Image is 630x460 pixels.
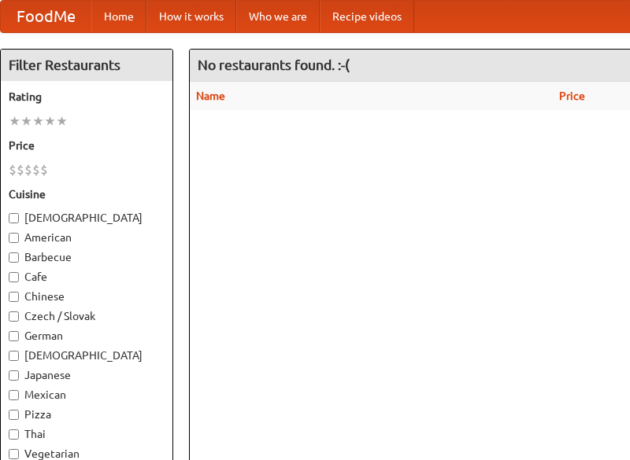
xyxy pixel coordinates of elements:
label: Thai [9,426,165,442]
h5: Price [9,138,165,153]
input: Japanese [9,370,19,381]
li: $ [40,161,48,178]
label: [DEMOGRAPHIC_DATA] [9,348,165,363]
label: Pizza [9,407,165,422]
label: Japanese [9,367,165,383]
label: Czech / Slovak [9,308,165,324]
input: Chinese [9,292,19,302]
a: Name [196,90,225,102]
label: American [9,230,165,245]
input: Barbecue [9,252,19,263]
li: ★ [32,112,44,130]
label: Barbecue [9,249,165,265]
a: How it works [146,1,236,32]
h4: Filter Restaurants [1,50,172,81]
li: $ [24,161,32,178]
input: Cafe [9,272,19,282]
h5: Cuisine [9,186,165,202]
a: Recipe videos [320,1,414,32]
input: [DEMOGRAPHIC_DATA] [9,351,19,361]
a: Price [559,90,585,102]
a: Who we are [236,1,320,32]
li: ★ [9,112,20,130]
li: ★ [44,112,56,130]
li: $ [32,161,40,178]
label: [DEMOGRAPHIC_DATA] [9,210,165,226]
input: Pizza [9,410,19,420]
input: Vegetarian [9,449,19,459]
label: German [9,328,165,344]
input: Thai [9,429,19,440]
a: FoodMe [1,1,91,32]
input: American [9,233,19,243]
li: $ [17,161,24,178]
a: Home [91,1,146,32]
li: $ [9,161,17,178]
input: Czech / Slovak [9,311,19,322]
h5: Rating [9,89,165,105]
li: ★ [56,112,68,130]
input: [DEMOGRAPHIC_DATA] [9,213,19,223]
input: Mexican [9,390,19,400]
label: Chinese [9,289,165,304]
input: German [9,331,19,341]
ng-pluralize: No restaurants found. :-( [198,57,350,72]
label: Cafe [9,269,165,285]
li: ★ [20,112,32,130]
label: Mexican [9,387,165,403]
